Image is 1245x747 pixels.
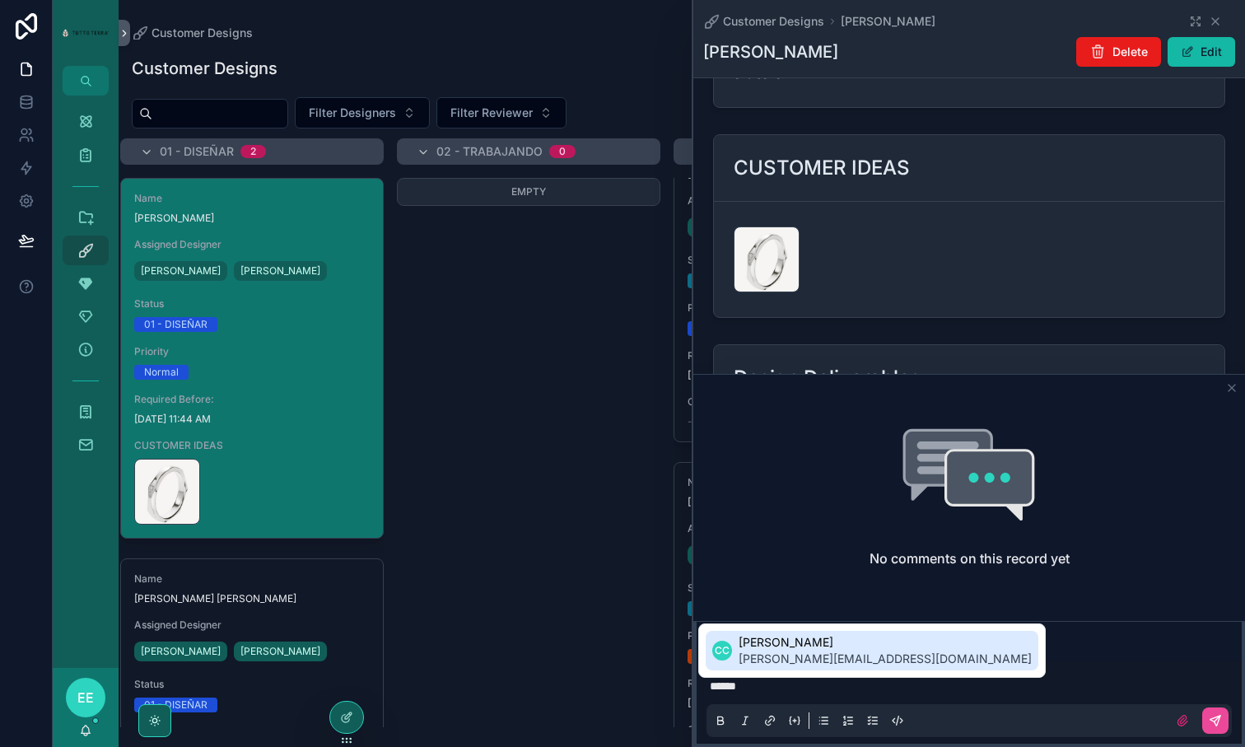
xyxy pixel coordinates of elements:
[240,645,320,658] span: [PERSON_NAME]
[688,194,923,208] span: Assigned Designer
[1112,44,1148,60] span: Delete
[144,698,207,712] div: 01 - DISEÑAR
[688,629,923,642] span: Priority
[134,572,370,586] span: Name
[715,644,730,657] span: CC
[739,634,1032,651] span: [PERSON_NAME]
[688,349,923,362] span: Required Before:
[53,96,119,481] div: scrollable content
[134,238,370,251] span: Assigned Designer
[698,623,1046,678] div: Suggested mentions
[734,155,910,181] h2: CUSTOMER IDEAS
[450,105,533,121] span: Filter Reviewer
[688,301,923,315] span: Priority
[134,192,370,205] span: Name
[77,688,94,707] span: EE
[841,13,935,30] a: [PERSON_NAME]
[134,439,370,452] span: CUSTOMER IDEAS
[870,549,1070,568] h2: No comments on this record yet
[688,522,923,535] span: Assigned Designer
[436,97,567,128] button: Select Button
[688,496,923,509] span: [PERSON_NAME]
[134,413,370,426] span: [DATE] 11:44 AM
[688,723,923,736] span: CUSTOMER IDEAS
[134,297,370,310] span: Status
[134,212,370,225] span: [PERSON_NAME]
[134,345,370,358] span: Priority
[688,395,923,409] span: CUSTOMER IDEAS
[734,365,921,391] h2: Design Deliverables
[120,178,384,539] a: Name[PERSON_NAME]Assigned Designer[PERSON_NAME][PERSON_NAME]Status01 - DISEÑARPriorityNormalRequi...
[688,697,923,710] span: [DATE] 11:37 AM
[1168,37,1235,67] button: Edit
[703,40,838,63] h1: [PERSON_NAME]
[132,25,253,41] a: Customer Designs
[309,105,396,121] span: Filter Designers
[63,29,109,37] img: App logo
[134,726,370,739] span: Priority
[688,581,923,595] span: Status
[144,365,179,380] div: Normal
[141,645,221,658] span: [PERSON_NAME]
[295,97,430,128] button: Select Button
[250,145,256,158] div: 2
[674,134,937,442] a: Name[PERSON_NAME]Assigned Designer[PERSON_NAME][PERSON_NAME]Status03 - DISEÑO LISTOPriorityNormal...
[132,57,277,80] h1: Customer Designs
[144,317,207,332] div: 01 - DISEÑAR
[160,143,234,160] span: 01 - DISEÑAR
[688,369,923,382] span: [DATE] 11:55 AM
[703,13,824,30] a: Customer Designs
[688,254,923,267] span: Status
[134,393,370,406] span: Required Before:
[688,415,697,428] span: --
[723,13,824,30] span: Customer Designs
[141,264,221,278] span: [PERSON_NAME]
[134,678,370,691] span: Status
[240,264,320,278] span: [PERSON_NAME]
[134,592,370,605] span: [PERSON_NAME] [PERSON_NAME]
[688,476,923,489] span: Name
[152,25,253,41] span: Customer Designs
[134,619,370,632] span: Assigned Designer
[1076,37,1161,67] button: Delete
[511,185,546,198] span: Empty
[436,143,543,160] span: 02 - TRABAJANDO
[739,651,1032,667] span: [PERSON_NAME][EMAIL_ADDRESS][DOMAIN_NAME]
[688,677,923,690] span: Required Before:
[559,145,566,158] div: 0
